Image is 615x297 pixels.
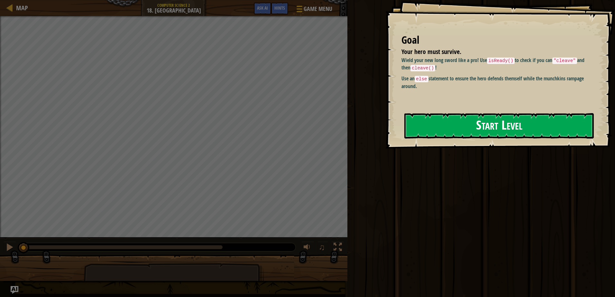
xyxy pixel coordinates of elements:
code: cleave() [410,65,435,71]
button: Ask AI [11,286,18,294]
button: Toggle fullscreen [331,241,344,255]
a: Map [13,4,28,12]
span: Game Menu [304,5,332,13]
span: ♫ [319,242,325,252]
button: Game Menu [291,3,336,18]
button: ♫ [317,241,328,255]
p: Use an statement to ensure the hero defends themself while the munchkins rampage around. [401,75,597,90]
div: Goal [401,33,592,48]
button: Ask AI [254,3,271,14]
code: else [415,76,428,82]
button: Start Level [404,113,594,139]
li: Your hero must survive. [393,47,591,57]
p: Wield your new long sword like a pro! Use to check if you can and then ! [401,57,597,72]
span: Hints [274,5,285,11]
span: Map [16,4,28,12]
span: Ask AI [257,5,268,11]
button: Ctrl + P: Pause [3,241,16,255]
code: "cleave" [552,58,577,64]
code: isReady() [487,58,515,64]
span: Your hero must survive. [401,47,461,56]
button: Adjust volume [301,241,314,255]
